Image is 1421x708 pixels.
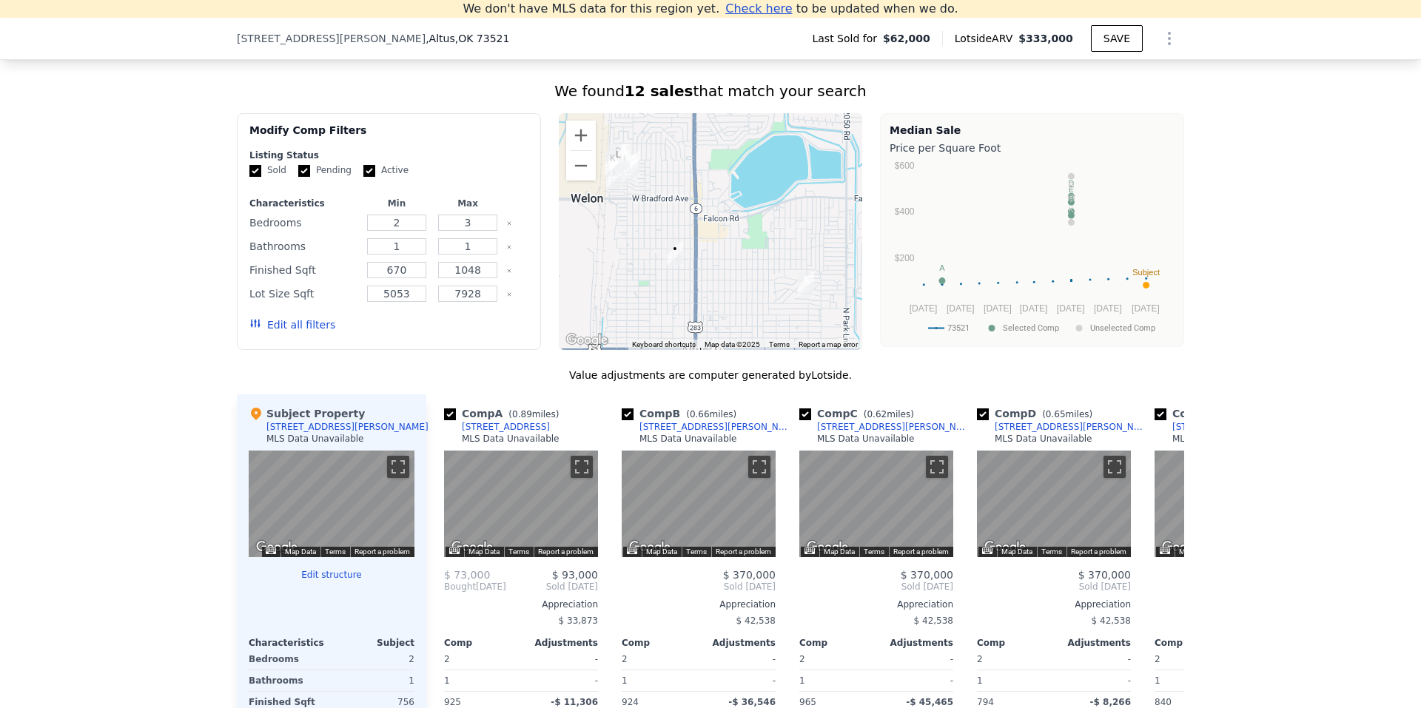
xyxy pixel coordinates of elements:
[1071,547,1126,556] a: Report a problem
[249,212,358,233] div: Bedrooms
[335,670,414,691] div: 1
[977,421,1149,433] a: [STREET_ADDRESS][PERSON_NAME]
[249,451,414,557] div: Street View
[249,649,329,670] div: Bedrooms
[876,637,953,649] div: Adjustments
[622,697,639,707] span: 924
[559,616,598,626] span: $ 33,873
[325,547,346,556] a: Terms (opens in new tab)
[249,236,358,257] div: Bathrooms
[571,456,593,478] button: Toggle fullscreen view
[625,538,674,557] a: Open this area in Google Maps (opens a new window)
[524,649,598,670] div: -
[984,303,1012,314] text: [DATE]
[462,433,560,445] div: MLS Data Unavailable
[982,547,992,554] button: Keyboard shortcuts
[566,121,596,150] button: Zoom in
[1155,451,1309,557] div: Map
[716,547,771,556] a: Report a problem
[252,538,301,557] img: Google
[387,456,409,478] button: Toggle fullscreen view
[812,31,883,46] span: Last Sold for
[625,82,693,100] strong: 12 sales
[622,670,696,691] div: 1
[606,164,622,189] div: 804 Kathy Ave
[266,433,364,445] div: MLS Data Unavailable
[977,599,1131,610] div: Appreciation
[1003,323,1059,333] text: Selected Comp
[444,599,598,610] div: Appreciation
[799,451,953,557] div: Map
[249,198,358,209] div: Characteristics
[249,283,358,304] div: Lot Size Sqft
[803,538,852,557] img: Google
[444,421,550,433] a: [STREET_ADDRESS]
[1070,185,1072,194] text: I
[879,670,953,691] div: -
[622,581,776,593] span: Sold [DATE]
[1068,198,1074,206] text: C
[249,123,528,149] div: Modify Comp Filters
[249,260,358,280] div: Finished Sqft
[1090,323,1155,333] text: Unselected Comp
[646,547,677,557] button: Map Data
[977,670,1051,691] div: 1
[901,569,953,581] span: $ 370,000
[249,165,261,177] input: Sold
[723,569,776,581] span: $ 370,000
[552,569,598,581] span: $ 93,000
[622,654,628,664] span: 2
[605,151,621,176] div: 808 Chris Ave
[890,158,1175,343] div: A chart.
[627,547,637,554] button: Keyboard shortcuts
[355,547,410,556] a: Report a problem
[817,421,971,433] div: [STREET_ADDRESS][PERSON_NAME]
[748,456,770,478] button: Toggle fullscreen view
[249,149,528,161] div: Listing Status
[455,33,510,44] span: , OK 73521
[1057,303,1085,314] text: [DATE]
[332,637,414,649] div: Subject
[1155,421,1326,433] a: [STREET_ADDRESS][PERSON_NAME]
[249,451,414,557] div: Map
[1090,697,1131,707] span: -$ 8,266
[610,147,626,172] div: 721 Chris Ave
[947,323,970,333] text: 73521
[1132,303,1160,314] text: [DATE]
[867,409,887,419] span: 0.62
[981,538,1029,557] a: Open this area in Google Maps (opens a new window)
[632,340,696,350] button: Keyboard shortcuts
[995,421,1149,433] div: [STREET_ADDRESS][PERSON_NAME]
[1155,697,1172,707] span: 840
[562,331,611,350] img: Google
[804,547,815,554] button: Keyboard shortcuts
[444,451,598,557] div: Map
[1160,547,1170,554] button: Keyboard shortcuts
[1001,547,1032,557] button: Map Data
[512,409,532,419] span: 0.89
[449,547,460,554] button: Keyboard shortcuts
[890,138,1175,158] div: Price per Square Foot
[444,637,521,649] div: Comp
[622,451,776,557] div: Street View
[1103,456,1126,478] button: Toggle fullscreen view
[955,31,1018,46] span: Lotside ARV
[622,421,793,433] a: [STREET_ADDRESS][PERSON_NAME]
[521,637,598,649] div: Adjustments
[508,547,529,556] a: Terms (opens in new tab)
[1155,637,1232,649] div: Comp
[906,697,953,707] span: -$ 45,465
[926,456,948,478] button: Toggle fullscreen view
[506,581,598,593] span: Sold [DATE]
[237,368,1184,382] div: Value adjustments are computer generated by Lotside .
[506,220,512,226] button: Clear
[335,649,414,670] div: 2
[799,421,971,433] a: [STREET_ADDRESS][PERSON_NAME]
[1069,181,1073,189] text: L
[506,244,512,250] button: Clear
[444,697,461,707] span: 925
[444,581,506,593] div: [DATE]
[1132,268,1160,277] text: Subject
[977,451,1131,557] div: Map
[444,406,565,421] div: Comp A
